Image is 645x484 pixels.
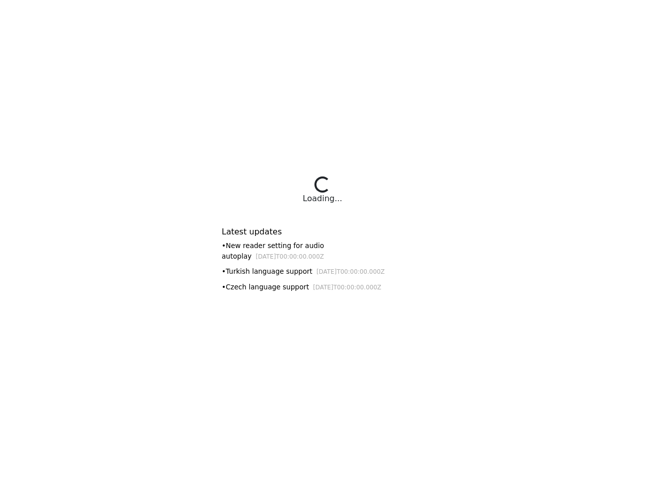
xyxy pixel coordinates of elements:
small: [DATE]T00:00:00.000Z [316,268,385,275]
div: • New reader setting for audio autoplay [222,240,423,261]
h6: Latest updates [222,227,423,236]
small: [DATE]T00:00:00.000Z [255,253,324,260]
div: • Turkish language support [222,266,423,277]
small: [DATE]T00:00:00.000Z [313,284,381,291]
div: Loading... [303,193,342,205]
div: • Czech language support [222,282,423,292]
